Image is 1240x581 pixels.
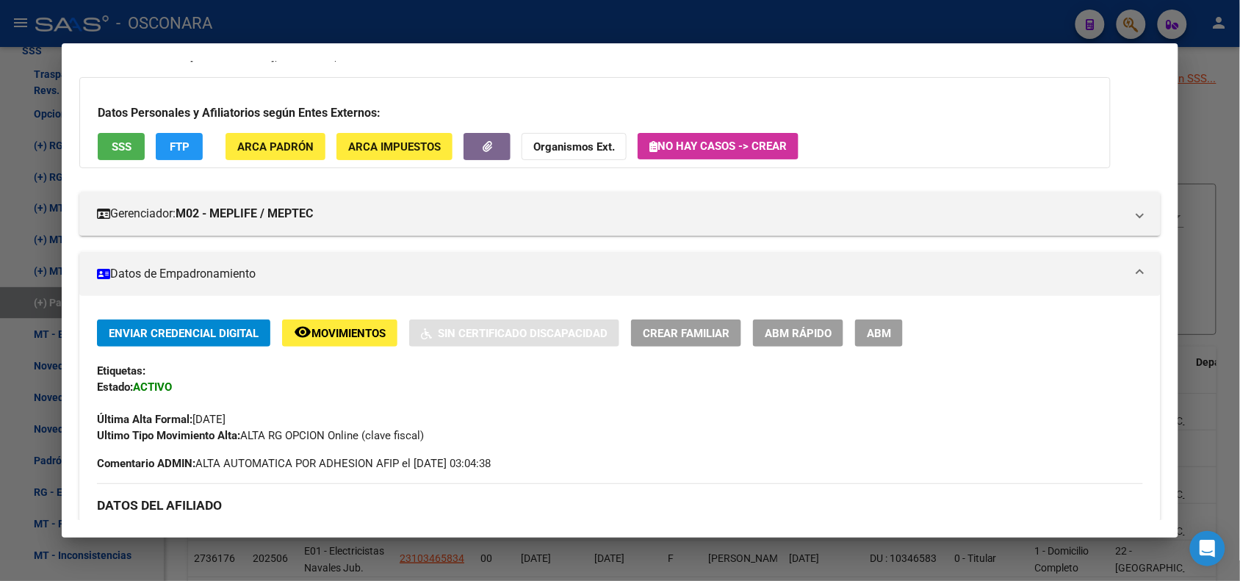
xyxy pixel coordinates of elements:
[97,429,240,442] strong: Ultimo Tipo Movimiento Alta:
[348,140,441,154] span: ARCA Impuestos
[97,265,1125,283] mat-panel-title: Datos de Empadronamiento
[97,457,195,470] strong: Comentario ADMIN:
[97,380,133,394] strong: Estado:
[98,104,1092,122] h3: Datos Personales y Afiliatorios según Entes Externos:
[97,455,491,472] span: ALTA AUTOMATICA POR ADHESION AFIP el [DATE] 03:04:38
[522,133,627,160] button: Organismos Ext.
[97,429,424,442] span: ALTA RG OPCION Online (clave fiscal)
[97,205,1125,223] mat-panel-title: Gerenciador:
[97,413,226,426] span: [DATE]
[170,140,190,154] span: FTP
[112,140,131,154] span: SSS
[631,320,741,347] button: Crear Familiar
[294,323,311,341] mat-icon: remove_red_eye
[765,327,832,340] span: ABM Rápido
[336,133,453,160] button: ARCA Impuestos
[79,252,1160,296] mat-expansion-panel-header: Datos de Empadronamiento
[1190,531,1225,566] div: Open Intercom Messenger
[79,192,1160,236] mat-expansion-panel-header: Gerenciador:M02 - MEPLIFE / MEPTEC
[638,133,799,159] button: No hay casos -> Crear
[176,205,313,223] strong: M02 - MEPLIFE / MEPTEC
[226,133,325,160] button: ARCA Padrón
[97,413,192,426] strong: Última Alta Formal:
[98,133,145,160] button: SSS
[753,320,843,347] button: ABM Rápido
[855,320,903,347] button: ABM
[409,320,619,347] button: Sin Certificado Discapacidad
[97,320,270,347] button: Enviar Credencial Digital
[282,320,397,347] button: Movimientos
[237,140,314,154] span: ARCA Padrón
[867,327,891,340] span: ABM
[533,140,615,154] strong: Organismos Ext.
[438,327,608,340] span: Sin Certificado Discapacidad
[156,133,203,160] button: FTP
[649,140,787,153] span: No hay casos -> Crear
[109,327,259,340] span: Enviar Credencial Digital
[311,327,386,340] span: Movimientos
[643,327,729,340] span: Crear Familiar
[97,497,1142,513] h3: DATOS DEL AFILIADO
[133,380,172,394] strong: ACTIVO
[97,364,145,378] strong: Etiquetas:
